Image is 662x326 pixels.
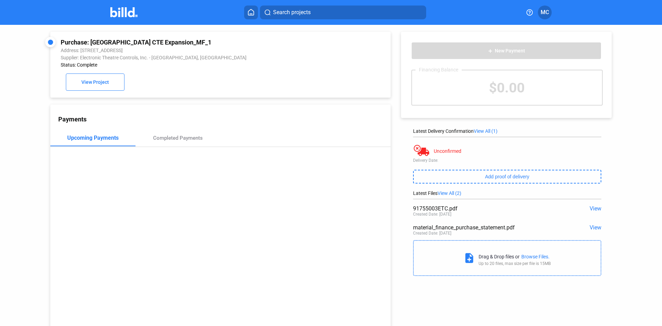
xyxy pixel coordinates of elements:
[153,135,203,141] div: Completed Payments
[541,8,549,17] span: MC
[488,48,493,54] mat-icon: add
[273,8,311,17] span: Search projects
[474,128,498,134] span: View All (1)
[61,48,316,53] div: Address: [STREET_ADDRESS]
[110,7,138,17] img: Billd Company Logo
[438,190,461,196] span: View All (2)
[412,70,602,105] div: $0.00
[61,39,316,46] div: Purchase: [GEOGRAPHIC_DATA] CTE Expansion_MF_1
[413,231,451,236] div: Created Date: [DATE]
[413,212,451,217] div: Created Date: [DATE]
[413,170,601,184] button: Add proof of delivery
[479,254,520,259] div: Drag & Drop files or
[590,205,601,212] span: View
[67,135,119,141] div: Upcoming Payments
[66,73,124,91] button: View Project
[81,80,109,85] span: View Project
[260,6,426,19] button: Search projects
[413,190,601,196] div: Latest Files
[463,252,475,264] mat-icon: note_add
[485,174,529,179] span: Add proof of delivery
[61,55,316,60] div: Supplier: Electronic Theatre Controls, Inc. - [GEOGRAPHIC_DATA], [GEOGRAPHIC_DATA]
[415,67,462,72] div: Financing Balance
[413,158,601,163] div: Delivery Date:
[411,42,601,59] button: New Payment
[413,224,564,231] div: material_finance_purchase_statement.pdf
[590,224,601,231] span: View
[413,128,601,134] div: Latest Delivery Confirmation
[413,205,564,212] div: 91755003ETC.pdf
[61,62,316,68] div: Status: Complete
[521,254,550,259] div: Browse Files.
[434,148,461,154] div: Unconfirmed
[479,261,551,266] div: Up to 20 files, max size per file is 15MB
[538,6,552,19] button: MC
[495,48,525,54] span: New Payment
[58,116,391,123] div: Payments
